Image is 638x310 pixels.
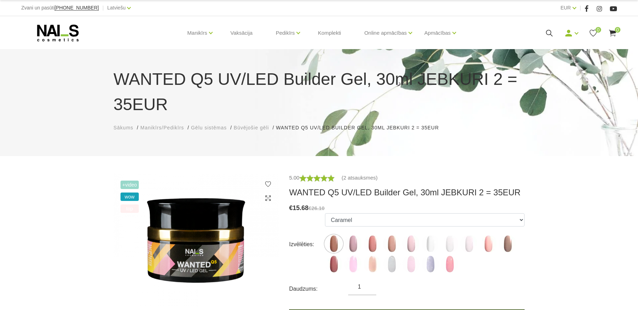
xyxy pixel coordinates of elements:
img: ... [325,255,343,273]
div: Zvani un pasūti [21,4,99,12]
span: top [121,204,139,213]
span: | [580,4,581,12]
a: Būvējošie gēli [234,124,269,132]
img: ... [364,235,381,252]
a: Gēlu sistēmas [191,124,227,132]
img: ... [364,255,381,273]
div: Daudzums: [289,283,348,295]
a: 0 [589,29,598,38]
img: ... [344,255,362,273]
span: 0 [595,27,601,33]
img: ... [441,235,458,252]
a: (2 atsauksmes) [341,174,378,182]
img: ... [402,235,420,252]
h3: WANTED Q5 UV/LED Builder Gel, 30ml JEBKURI 2 = 35EUR [289,187,525,198]
img: ... [441,255,458,273]
a: 0 [608,29,617,38]
span: | [102,4,104,12]
span: Sākums [113,125,134,130]
span: wow [121,193,139,201]
li: WANTED Q5 UV/LED Builder Gel, 30ml JEBKURI 2 = 35EUR [276,124,446,132]
a: Pedikīrs [276,19,295,47]
a: Sākums [113,124,134,132]
img: ... [383,235,401,252]
img: ... [422,235,439,252]
h1: WANTED Q5 UV/LED Builder Gel, 30ml JEBKURI 2 = 35EUR [113,67,525,117]
span: 0 [615,27,620,33]
img: ... [460,235,478,252]
div: Izvēlēties: [289,239,325,250]
span: 5.00 [289,175,299,181]
img: ... [402,255,420,273]
img: ... [480,235,497,252]
span: Manikīrs/Pedikīrs [140,125,184,130]
a: Apmācības [424,19,451,47]
span: +Video [121,181,139,189]
span: 15.68 [293,204,308,211]
img: ... [499,235,516,252]
a: Latviešu [107,4,125,12]
img: ... [344,235,362,252]
span: Būvējošie gēli [234,125,269,130]
s: €26.10 [308,205,325,211]
a: Komplekti [312,16,347,50]
a: Manikīrs/Pedikīrs [140,124,184,132]
a: Manikīrs [187,19,207,47]
img: ... [383,255,401,273]
a: [PHONE_NUMBER] [54,5,99,11]
img: ... [325,235,343,252]
a: Vaksācija [225,16,258,50]
a: Online apmācības [364,19,407,47]
span: Gēlu sistēmas [191,125,227,130]
span: € [289,204,293,211]
a: EUR [560,4,571,12]
img: ... [422,255,439,273]
img: ... [113,174,279,308]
